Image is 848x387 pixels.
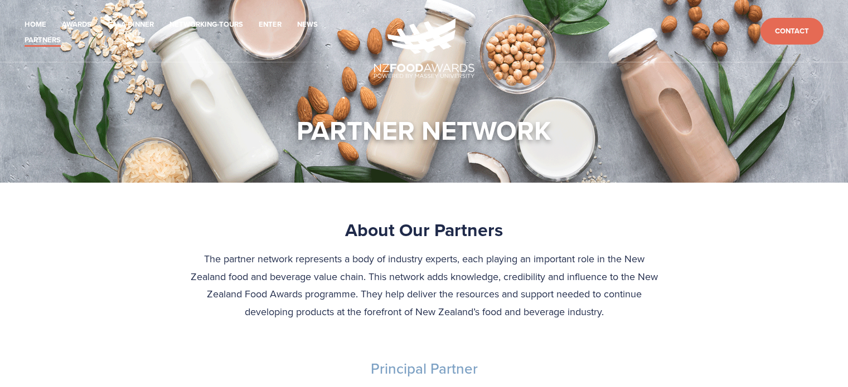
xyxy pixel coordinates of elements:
a: News [297,18,318,31]
a: Networking-Tours [169,18,243,31]
a: Contact [760,18,823,45]
a: Enter [259,18,282,31]
p: The partner network represents a body of industry experts, each playing an important role in the ... [190,250,659,320]
a: Gala Dinner [107,18,154,31]
a: Home [25,18,46,31]
strong: About Our Partners [345,217,503,243]
a: Awards [62,18,91,31]
h1: PARTNER NETWORK [297,114,551,147]
h3: Principal Partner [67,360,781,378]
a: Partners [25,34,61,47]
